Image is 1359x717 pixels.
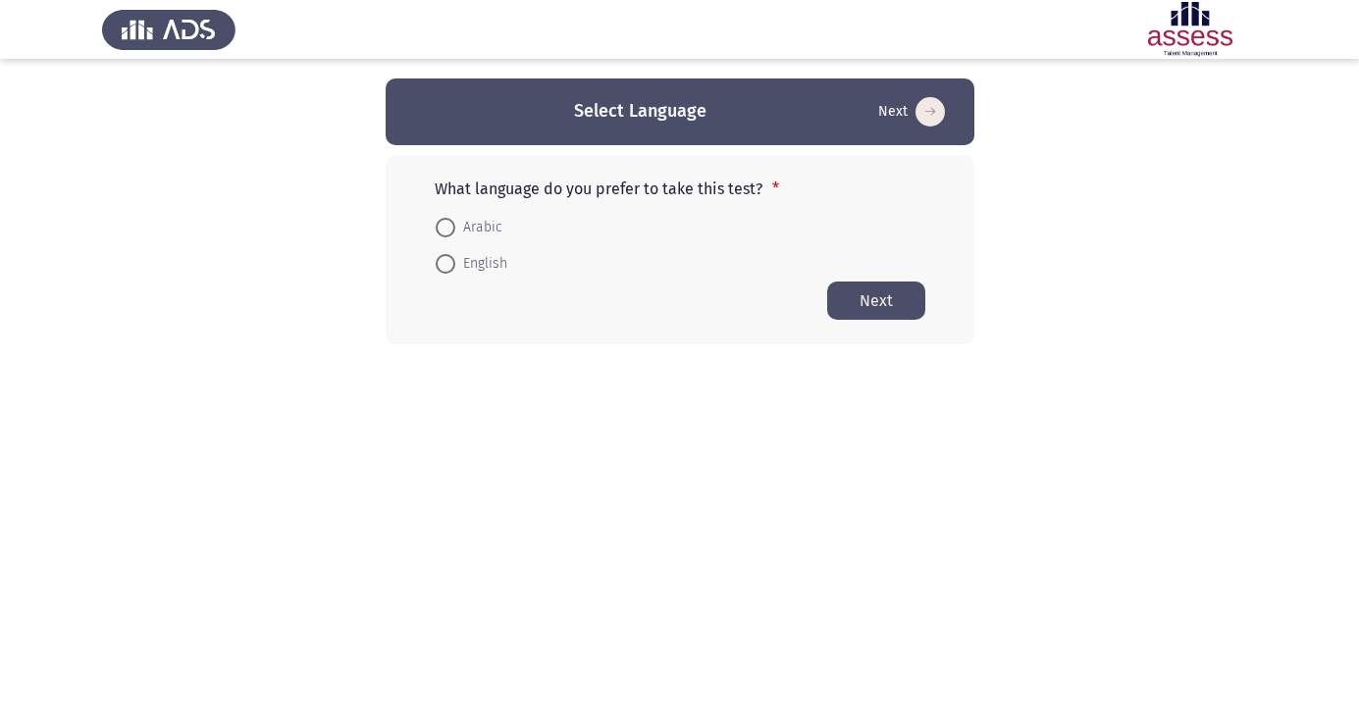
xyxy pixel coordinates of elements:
[455,216,502,239] span: Arabic
[574,99,706,124] h3: Select Language
[435,179,925,198] p: What language do you prefer to take this test?
[455,252,507,276] span: English
[1124,2,1257,57] img: Assessment logo of ASSESS Focus 4 Module Assessment
[872,96,951,128] button: Start assessment
[102,2,235,57] img: Assess Talent Management logo
[827,282,925,320] button: Start assessment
